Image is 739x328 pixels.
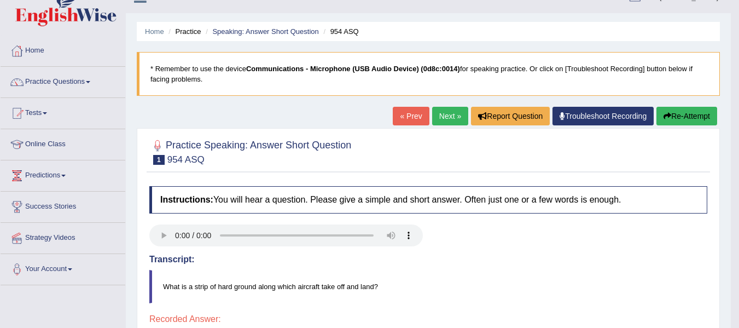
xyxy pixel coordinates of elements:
a: Speaking: Answer Short Question [212,27,318,36]
h2: Practice Speaking: Answer Short Question [149,137,351,165]
a: Online Class [1,129,125,157]
a: Home [1,36,125,63]
a: Your Account [1,254,125,281]
a: Predictions [1,160,125,188]
b: Communications - Microphone (USB Audio Device) (0d8c:0014) [246,65,460,73]
button: Report Question [471,107,550,125]
a: Success Stories [1,192,125,219]
a: « Prev [393,107,429,125]
h4: Transcript: [149,255,707,264]
a: Troubleshoot Recording [552,107,654,125]
a: Next » [432,107,468,125]
blockquote: What is a strip of hard ground along which aircraft take off and land? [149,270,707,303]
b: Instructions: [160,195,213,204]
a: Home [145,27,164,36]
span: 1 [153,155,165,165]
a: Tests [1,98,125,125]
h4: You will hear a question. Please give a simple and short answer. Often just one or a few words is... [149,186,707,214]
li: Practice [166,26,201,37]
small: 954 ASQ [167,154,205,165]
li: 954 ASQ [321,26,358,37]
button: Re-Attempt [656,107,717,125]
a: Strategy Videos [1,223,125,250]
blockquote: * Remember to use the device for speaking practice. Or click on [Troubleshoot Recording] button b... [137,52,720,96]
a: Practice Questions [1,67,125,94]
h4: Recorded Answer: [149,314,707,324]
